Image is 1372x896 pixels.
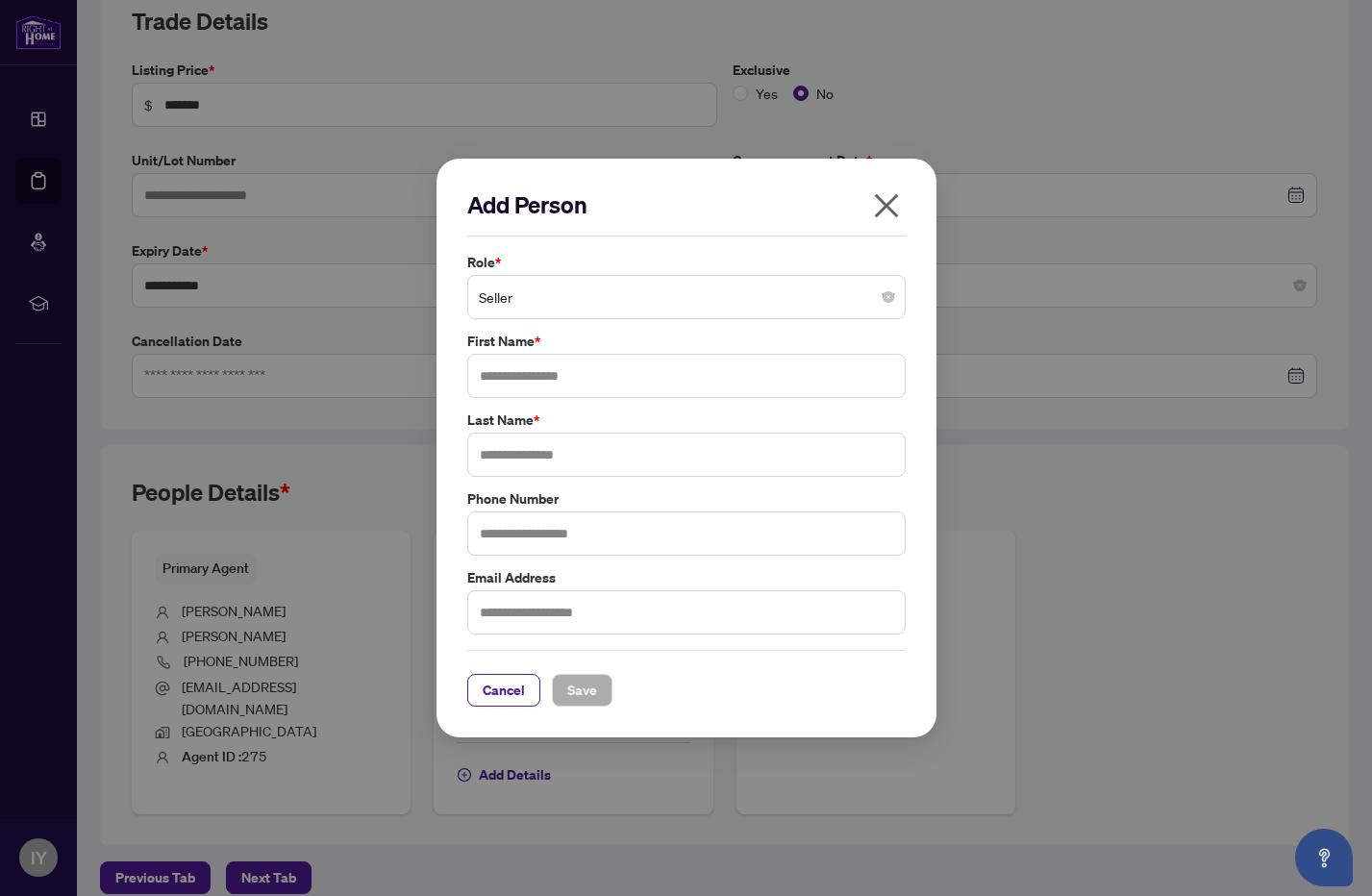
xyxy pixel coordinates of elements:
label: Email Address [467,567,906,588]
span: close-circle [883,291,894,303]
label: Role [467,252,906,273]
span: close [871,190,902,221]
span: Seller [479,279,894,315]
h2: Add Person [467,189,906,220]
span: Cancel [483,675,525,706]
label: Phone Number [467,488,906,510]
button: Open asap [1295,829,1353,886]
button: Cancel [467,674,540,707]
label: Last Name [467,410,906,431]
label: First Name [467,331,906,352]
button: Save [552,674,612,707]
